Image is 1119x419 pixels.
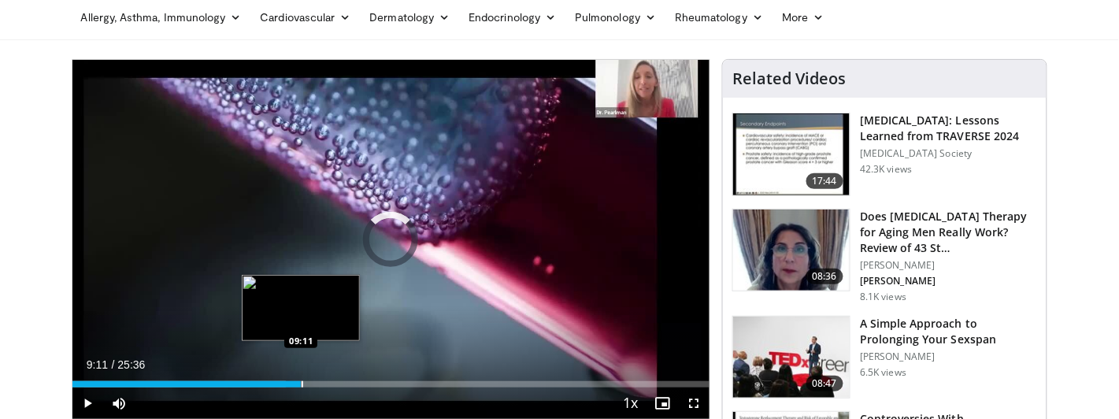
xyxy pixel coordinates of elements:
p: 42.3K views [860,163,912,176]
h4: Related Videos [732,69,846,88]
h3: A Simple Approach to Prolonging Your Sexspan [860,316,1037,347]
span: 08:47 [806,376,844,391]
a: 08:36 Does [MEDICAL_DATA] Therapy for Aging Men Really Work? Review of 43 St… [PERSON_NAME] [PERS... [732,209,1037,303]
a: 08:47 A Simple Approach to Prolonging Your Sexspan [PERSON_NAME] 6.5K views [732,316,1037,399]
span: 17:44 [806,173,844,189]
p: [MEDICAL_DATA] Society [860,147,1037,160]
p: 6.5K views [860,366,906,379]
span: 25:36 [117,358,145,371]
span: / [112,358,115,371]
p: [PERSON_NAME] [860,350,1037,363]
a: 17:44 [MEDICAL_DATA]: Lessons Learned from TRAVERSE 2024 [MEDICAL_DATA] Society 42.3K views [732,113,1037,196]
span: 08:36 [806,269,844,284]
p: [PERSON_NAME] [860,275,1037,287]
div: Progress Bar [72,381,710,387]
img: 1317c62a-2f0d-4360-bee0-b1bff80fed3c.150x105_q85_crop-smart_upscale.jpg [733,113,850,195]
a: More [773,2,833,33]
a: Pulmonology [565,2,665,33]
h3: [MEDICAL_DATA]: Lessons Learned from TRAVERSE 2024 [860,113,1037,144]
img: 4d4bce34-7cbb-4531-8d0c-5308a71d9d6c.150x105_q85_crop-smart_upscale.jpg [733,209,850,291]
button: Enable picture-in-picture mode [647,387,678,419]
button: Play [72,387,104,419]
a: Endocrinology [459,2,565,33]
button: Playback Rate [615,387,647,419]
span: 9:11 [87,358,108,371]
a: Dermatology [361,2,460,33]
img: c4bd4661-e278-4c34-863c-57c104f39734.150x105_q85_crop-smart_upscale.jpg [733,317,850,399]
button: Mute [104,387,135,419]
a: Rheumatology [665,2,773,33]
a: Allergy, Asthma, Immunology [72,2,251,33]
button: Fullscreen [678,387,710,419]
h3: Does [MEDICAL_DATA] Therapy for Aging Men Really Work? Review of 43 St… [860,209,1037,256]
p: [PERSON_NAME] [860,259,1037,272]
img: image.jpeg [242,275,360,341]
a: Cardiovascular [250,2,360,33]
p: 8.1K views [860,291,906,303]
